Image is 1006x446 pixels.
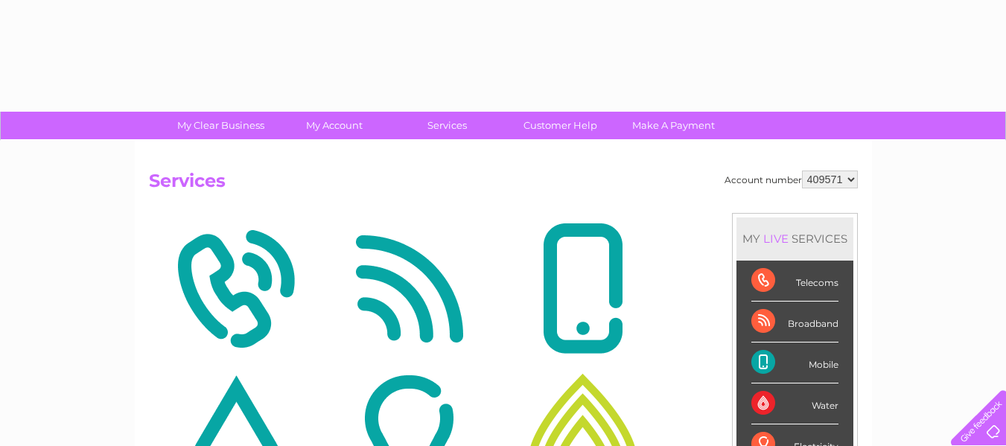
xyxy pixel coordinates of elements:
[751,261,838,302] div: Telecoms
[736,217,853,260] div: MY SERVICES
[153,217,319,361] img: Telecoms
[612,112,735,139] a: Make A Payment
[499,112,622,139] a: Customer Help
[326,217,492,361] img: Broadband
[725,171,858,188] div: Account number
[273,112,395,139] a: My Account
[751,302,838,343] div: Broadband
[760,232,792,246] div: LIVE
[500,217,666,361] img: Mobile
[159,112,282,139] a: My Clear Business
[386,112,509,139] a: Services
[751,343,838,383] div: Mobile
[149,171,858,199] h2: Services
[751,383,838,424] div: Water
